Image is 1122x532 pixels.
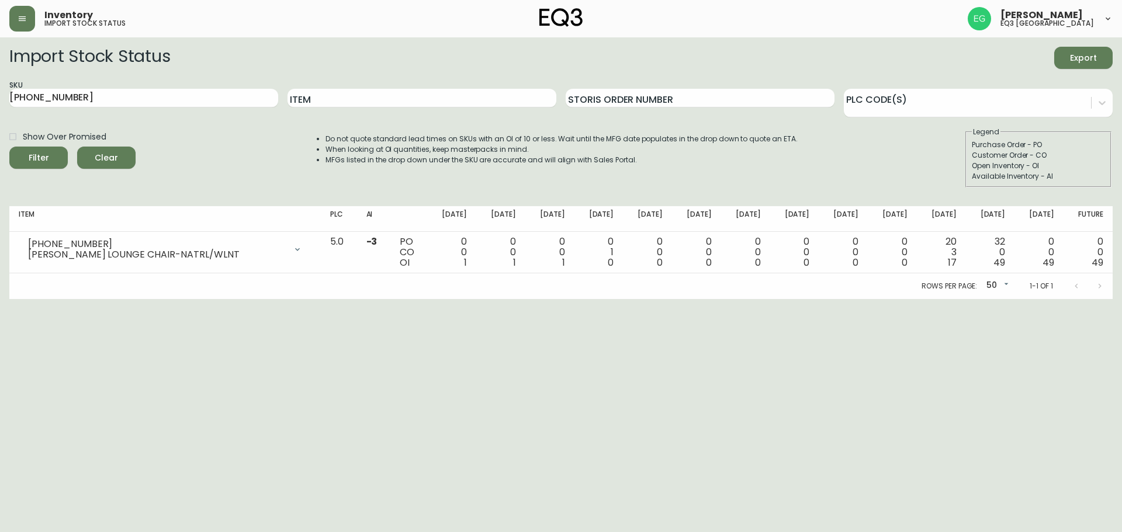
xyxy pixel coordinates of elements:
[972,127,1000,137] legend: Legend
[1073,237,1103,268] div: 0 0
[28,239,286,249] div: [PHONE_NUMBER]
[9,206,321,232] th: Item
[972,171,1105,182] div: Available Inventory - AI
[819,206,868,232] th: [DATE]
[476,206,525,232] th: [DATE]
[321,206,356,232] th: PLC
[539,8,583,27] img: logo
[44,20,126,27] h5: import stock status
[1064,51,1103,65] span: Export
[780,237,810,268] div: 0 0
[325,134,798,144] li: Do not quote standard lead times on SKUs with an OI of 10 or less. Wait until the MFG date popula...
[1092,256,1103,269] span: 49
[1030,281,1053,291] p: 1-1 of 1
[968,7,991,30] img: db11c1629862fe82d63d0774b1b54d2b
[975,237,1006,268] div: 32 0
[828,237,858,268] div: 0 0
[525,206,574,232] th: [DATE]
[623,206,672,232] th: [DATE]
[1000,11,1083,20] span: [PERSON_NAME]
[400,237,418,268] div: PO CO
[23,131,106,143] span: Show Over Promised
[325,144,798,155] li: When looking at OI quantities, keep masterpacks in mind.
[868,206,917,232] th: [DATE]
[608,256,614,269] span: 0
[321,232,356,273] td: 5.0
[706,256,712,269] span: 0
[632,237,663,268] div: 0 0
[19,237,311,262] div: [PHONE_NUMBER][PERSON_NAME] LOUNGE CHAIR-NATRL/WLNT
[357,206,390,232] th: AI
[926,237,957,268] div: 20 3
[972,161,1105,171] div: Open Inventory - OI
[1043,256,1054,269] span: 49
[513,256,516,269] span: 1
[574,206,624,232] th: [DATE]
[770,206,819,232] th: [DATE]
[853,256,858,269] span: 0
[730,237,761,268] div: 0 0
[755,256,761,269] span: 0
[681,237,712,268] div: 0 0
[982,276,1011,295] div: 50
[437,237,467,268] div: 0 0
[535,237,565,268] div: 0 0
[972,150,1105,161] div: Customer Order - CO
[917,206,966,232] th: [DATE]
[972,140,1105,150] div: Purchase Order - PO
[804,256,809,269] span: 0
[427,206,476,232] th: [DATE]
[1064,206,1113,232] th: Future
[400,256,410,269] span: OI
[1000,20,1094,27] h5: eq3 [GEOGRAPHIC_DATA]
[672,206,721,232] th: [DATE]
[902,256,908,269] span: 0
[325,155,798,165] li: MFGs listed in the drop down under the SKU are accurate and will align with Sales Portal.
[877,237,908,268] div: 0 0
[9,47,170,69] h2: Import Stock Status
[9,147,68,169] button: Filter
[1024,237,1054,268] div: 0 0
[993,256,1005,269] span: 49
[44,11,93,20] span: Inventory
[366,235,378,248] span: -3
[584,237,614,268] div: 0 1
[1014,206,1064,232] th: [DATE]
[922,281,977,291] p: Rows per page:
[77,147,136,169] button: Clear
[721,206,770,232] th: [DATE]
[464,256,467,269] span: 1
[562,256,565,269] span: 1
[29,151,49,165] div: Filter
[28,249,286,260] div: [PERSON_NAME] LOUNGE CHAIR-NATRL/WLNT
[86,151,126,165] span: Clear
[486,237,516,268] div: 0 0
[1054,47,1113,69] button: Export
[657,256,663,269] span: 0
[966,206,1015,232] th: [DATE]
[948,256,957,269] span: 17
